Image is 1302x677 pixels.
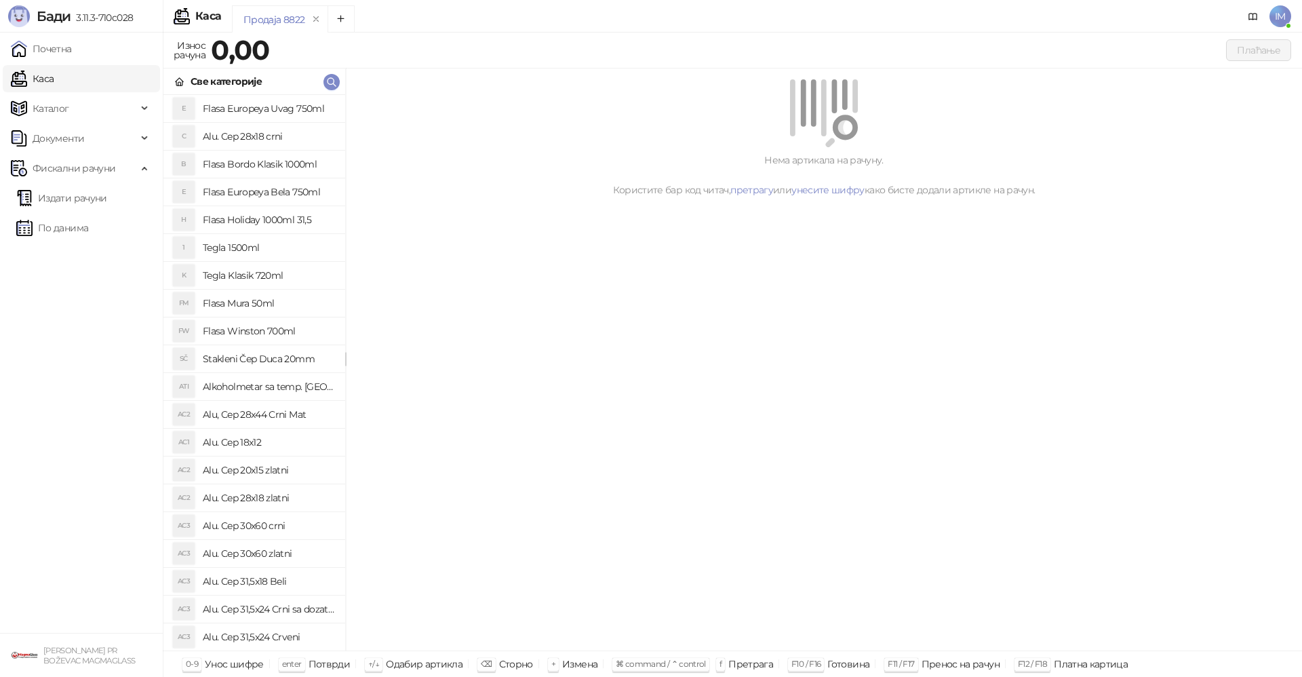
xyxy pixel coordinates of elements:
[16,185,107,212] a: Издати рачуни
[730,184,773,196] a: претрагу
[562,655,597,673] div: Измена
[616,659,706,669] span: ⌘ command / ⌃ control
[203,543,334,564] h4: Alu. Cep 30x60 zlatni
[307,14,325,25] button: remove
[719,659,722,669] span: f
[203,292,334,314] h4: Flasa Mura 50ml
[203,265,334,286] h4: Tegla Klasik 720ml
[173,515,195,537] div: AC3
[173,487,195,509] div: AC2
[203,181,334,203] h4: Flasa Europeya Bela 750ml
[1242,5,1264,27] a: Документација
[827,655,869,673] div: Готовина
[173,543,195,564] div: AC3
[33,155,115,182] span: Фискални рачуни
[205,655,264,673] div: Унос шифре
[203,125,334,147] h4: Alu. Cep 28x18 crni
[791,184,865,196] a: унесите шифру
[203,515,334,537] h4: Alu. Cep 30x60 crni
[37,8,71,24] span: Бади
[888,659,914,669] span: F11 / F17
[173,320,195,342] div: FW
[173,237,195,258] div: 1
[499,655,533,673] div: Сторно
[33,95,69,122] span: Каталог
[1018,659,1047,669] span: F12 / F18
[328,5,355,33] button: Add tab
[203,348,334,370] h4: Stakleni Čep Duca 20mm
[203,459,334,481] h4: Alu. Cep 20x15 zlatni
[728,655,773,673] div: Претрага
[203,570,334,592] h4: Alu. Cep 31,5x18 Beli
[43,646,135,665] small: [PERSON_NAME] PR BOŽEVAC MAGMAGLASS
[173,209,195,231] div: H
[203,626,334,648] h4: Alu. Cep 31,5x24 Crveni
[11,642,38,669] img: 64x64-companyLogo-1893ffd3-f8d7-40ed-872e-741d608dc9d9.png
[171,37,208,64] div: Износ рачуна
[203,598,334,620] h4: Alu. Cep 31,5x24 Crni sa dozatorom
[791,659,821,669] span: F10 / F16
[1054,655,1128,673] div: Платна картица
[309,655,351,673] div: Потврди
[386,655,462,673] div: Одабир артикла
[11,65,54,92] a: Каса
[173,626,195,648] div: AC3
[551,659,555,669] span: +
[11,35,72,62] a: Почетна
[173,153,195,175] div: B
[173,181,195,203] div: E
[368,659,379,669] span: ↑/↓
[191,74,262,89] div: Све категорије
[922,655,1000,673] div: Пренос на рачун
[16,214,88,241] a: По данима
[362,153,1286,197] div: Нема артикала на рачуну. Користите бар код читач, или како бисте додали артикле на рачун.
[203,153,334,175] h4: Flasa Bordo Klasik 1000ml
[163,95,345,651] div: grid
[282,659,302,669] span: enter
[71,12,133,24] span: 3.11.3-710c028
[195,11,221,22] div: Каса
[1269,5,1291,27] span: IM
[173,98,195,119] div: E
[203,404,334,425] h4: Alu, Cep 28x44 Crni Mat
[173,598,195,620] div: AC3
[203,431,334,453] h4: Alu. Cep 18x12
[173,265,195,286] div: K
[481,659,492,669] span: ⌫
[173,459,195,481] div: AC2
[243,12,304,27] div: Продаја 8822
[203,320,334,342] h4: Flasa Winston 700ml
[173,348,195,370] div: SČ
[203,376,334,398] h4: Alkoholmetar sa temp. [GEOGRAPHIC_DATA]
[211,33,269,66] strong: 0,00
[203,237,334,258] h4: Tegla 1500ml
[203,487,334,509] h4: Alu. Cep 28x18 zlatni
[203,209,334,231] h4: Flasa Holiday 1000ml 31,5
[173,404,195,425] div: AC2
[173,570,195,592] div: AC3
[173,431,195,453] div: AC1
[33,125,84,152] span: Документи
[173,125,195,147] div: C
[173,376,195,398] div: ATI
[1226,39,1291,61] button: Плаћање
[186,659,198,669] span: 0-9
[203,98,334,119] h4: Flasa Europeya Uvag 750ml
[173,292,195,314] div: FM
[8,5,30,27] img: Logo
